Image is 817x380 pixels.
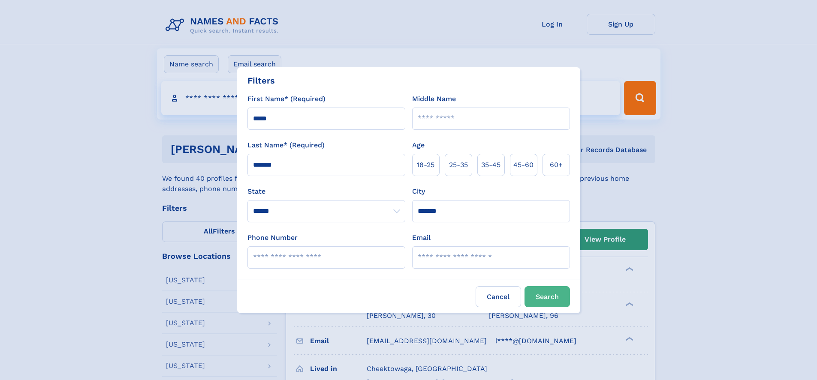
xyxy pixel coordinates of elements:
[247,74,275,87] div: Filters
[247,186,405,197] label: State
[412,233,431,243] label: Email
[412,186,425,197] label: City
[412,94,456,104] label: Middle Name
[449,160,468,170] span: 25‑35
[247,140,325,150] label: Last Name* (Required)
[481,160,500,170] span: 35‑45
[417,160,434,170] span: 18‑25
[247,233,298,243] label: Phone Number
[513,160,534,170] span: 45‑60
[476,286,521,307] label: Cancel
[525,286,570,307] button: Search
[412,140,425,150] label: Age
[247,94,326,104] label: First Name* (Required)
[550,160,563,170] span: 60+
